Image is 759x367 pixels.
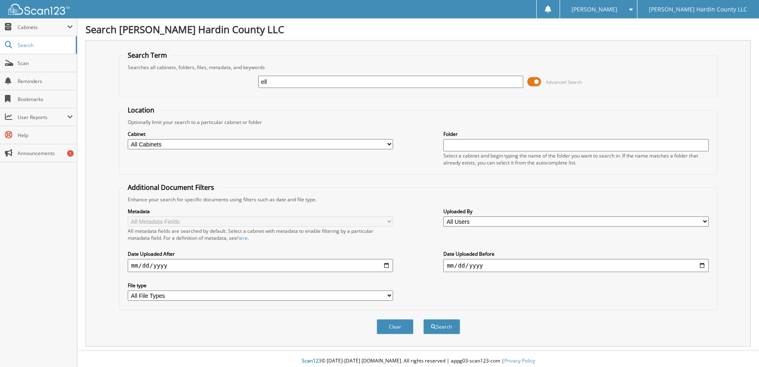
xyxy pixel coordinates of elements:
[237,234,248,241] a: here
[124,64,713,71] div: Searches all cabinets, folders, files, metadata, and keywords
[18,60,73,67] span: Scan
[128,227,393,241] div: All metadata fields are searched by default. Select a cabinet with metadata to enable filtering b...
[124,196,713,203] div: Enhance your search for specific documents using filters such as date and file type.
[18,132,73,139] span: Help
[86,23,751,36] h1: Search [PERSON_NAME] Hardin County LLC
[18,24,67,31] span: Cabinets
[128,259,393,272] input: start
[18,78,73,85] span: Reminders
[18,42,72,49] span: Search
[443,259,708,272] input: end
[8,4,70,15] img: scan123-logo-white.svg
[443,208,708,215] label: Uploaded By
[67,150,74,157] div: 1
[128,208,393,215] label: Metadata
[649,7,747,12] span: [PERSON_NAME] Hardin County LLC
[377,319,413,334] button: Clear
[128,282,393,289] label: File type
[443,152,708,166] div: Select a cabinet and begin typing the name of the folder you want to search in. If the name match...
[18,150,73,157] span: Announcements
[443,250,708,257] label: Date Uploaded Before
[546,79,582,85] span: Advanced Search
[124,183,218,192] legend: Additional Document Filters
[124,106,158,115] legend: Location
[128,131,393,137] label: Cabinet
[572,7,617,12] span: [PERSON_NAME]
[128,250,393,257] label: Date Uploaded After
[423,319,460,334] button: Search
[443,131,708,137] label: Folder
[504,357,535,364] a: Privacy Policy
[124,51,171,60] legend: Search Term
[302,357,321,364] span: Scan123
[18,114,67,121] span: User Reports
[18,96,73,103] span: Bookmarks
[124,119,713,126] div: Optionally limit your search to a particular cabinet or folder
